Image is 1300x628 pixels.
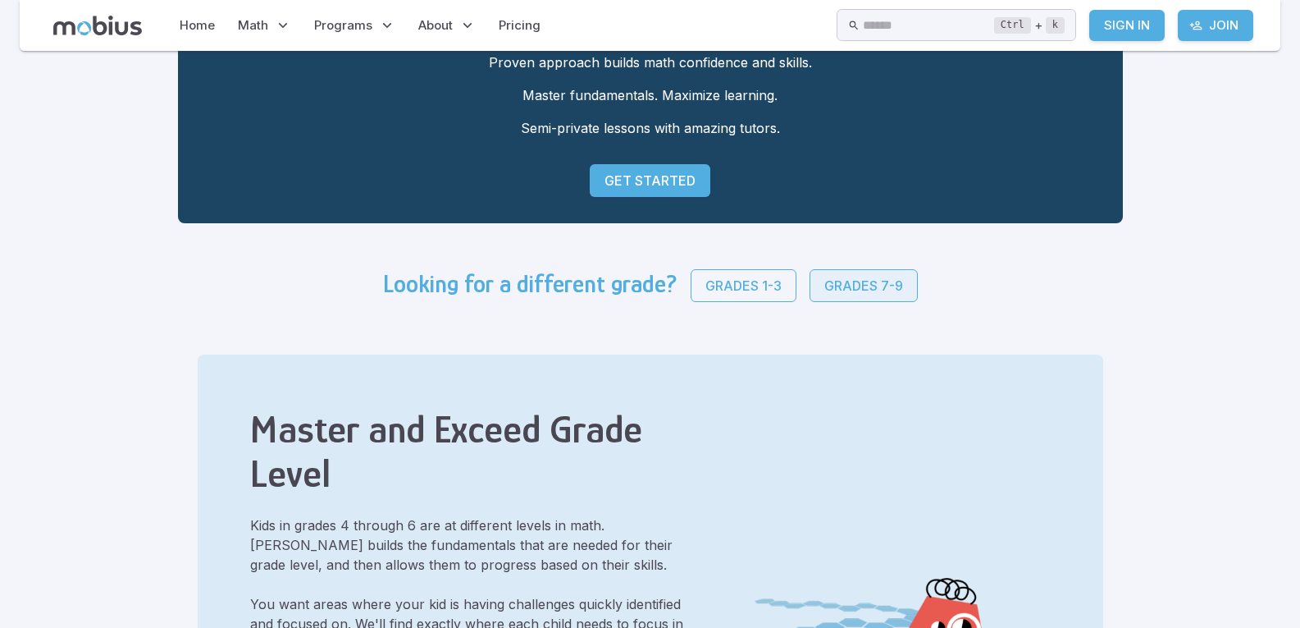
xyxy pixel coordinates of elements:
[810,269,918,302] a: Grades 7-9
[1178,10,1253,41] a: Join
[1046,17,1065,34] kbd: k
[175,7,220,44] a: Home
[314,16,372,34] span: Programs
[824,276,903,296] p: Grades 7-9
[204,85,1097,105] p: Master fundamentals. Maximize learning.
[250,407,697,496] h2: Master and Exceed Grade Level
[383,269,677,302] h3: Looking for a different grade?
[494,7,545,44] a: Pricing
[590,164,710,197] a: Get Started
[604,171,696,190] p: Get Started
[238,16,268,34] span: Math
[691,269,796,302] a: Grades 1-3
[994,16,1065,35] div: +
[705,276,782,296] p: Grades 1-3
[250,516,697,575] p: Kids in grades 4 through 6 are at different levels in math. [PERSON_NAME] builds the fundamentals...
[1089,10,1165,41] a: Sign In
[204,53,1097,72] p: Proven approach builds math confidence and skills.
[204,118,1097,138] p: Semi-private lessons with amazing tutors.
[994,17,1031,34] kbd: Ctrl
[418,16,453,34] span: About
